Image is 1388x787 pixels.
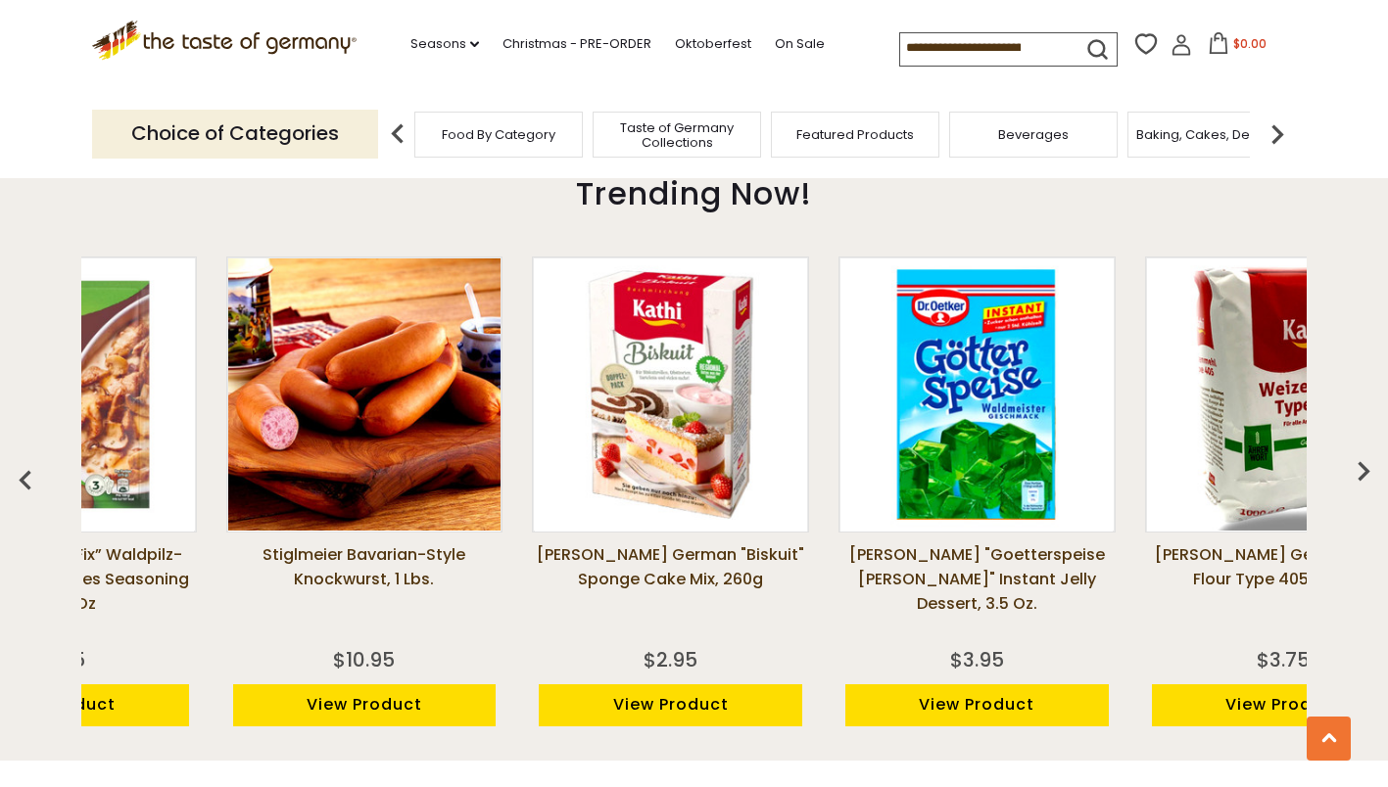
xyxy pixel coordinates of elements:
[410,33,479,55] a: Seasons
[796,127,914,142] a: Featured Products
[539,684,802,726] a: View Product
[92,110,378,158] p: Choice of Categories
[1136,127,1288,142] a: Baking, Cakes, Desserts
[950,645,1004,674] div: $3.95
[442,127,555,142] a: Food By Category
[1344,451,1383,490] img: previous arrow
[226,542,503,640] a: Stiglmeier Bavarian-style Knockwurst, 1 lbs.
[598,120,755,150] a: Taste of Germany Collections
[378,115,417,154] img: previous arrow
[775,33,825,55] a: On Sale
[1258,115,1297,154] img: next arrow
[535,258,807,531] img: Kathi German
[838,542,1116,640] a: [PERSON_NAME] "Goetterspeise [PERSON_NAME]" Instant Jelly Dessert, 3.5 oz.
[6,461,45,500] img: previous arrow
[532,542,809,640] a: [PERSON_NAME] German "Biskuit" Sponge Cake Mix, 260g
[333,645,395,674] div: $10.95
[840,258,1113,531] img: Dr. Oetker
[503,33,651,55] a: Christmas - PRE-ORDER
[998,127,1069,142] a: Beverages
[1196,32,1279,62] button: $0.00
[1233,35,1267,52] span: $0.00
[228,258,501,531] img: Stiglmeier Bavarian-style Knockwurst, 1 lbs.
[14,146,1375,232] div: Trending Now!
[845,684,1109,726] a: View Product
[675,33,751,55] a: Oktoberfest
[1257,645,1310,674] div: $3.75
[233,684,497,726] a: View Product
[644,645,697,674] div: $2.95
